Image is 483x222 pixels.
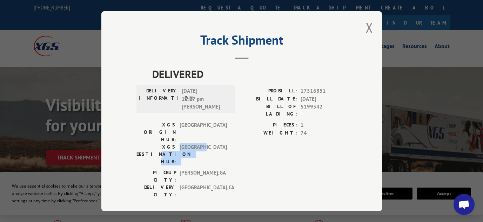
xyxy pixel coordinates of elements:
span: [GEOGRAPHIC_DATA] [180,121,227,143]
span: DELIVERED [152,66,347,82]
label: PROBILL: [242,87,297,95]
label: BILL DATE: [242,95,297,103]
div: Open chat [454,194,475,215]
h2: Track Shipment [136,35,347,48]
span: 74 [301,129,347,137]
span: [GEOGRAPHIC_DATA] , CA [180,184,227,198]
button: Close modal [365,18,373,37]
span: [DATE] 12:27 pm [PERSON_NAME] [182,87,229,111]
span: 17516851 [301,87,347,95]
label: DELIVERY CITY: [136,184,176,198]
label: PICKUP CITY: [136,169,176,184]
label: WEIGHT: [242,129,297,137]
label: XGS DESTINATION HUB: [136,143,176,165]
label: BILL OF LADING: [242,103,297,118]
label: PIECES: [242,121,297,129]
label: XGS ORIGIN HUB: [136,121,176,143]
span: [PERSON_NAME] , GA [180,169,227,184]
span: [GEOGRAPHIC_DATA] [180,143,227,165]
span: [DATE] [301,95,347,103]
span: 5199342 [301,103,347,118]
label: DELIVERY INFORMATION: [139,87,178,111]
span: 1 [301,121,347,129]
